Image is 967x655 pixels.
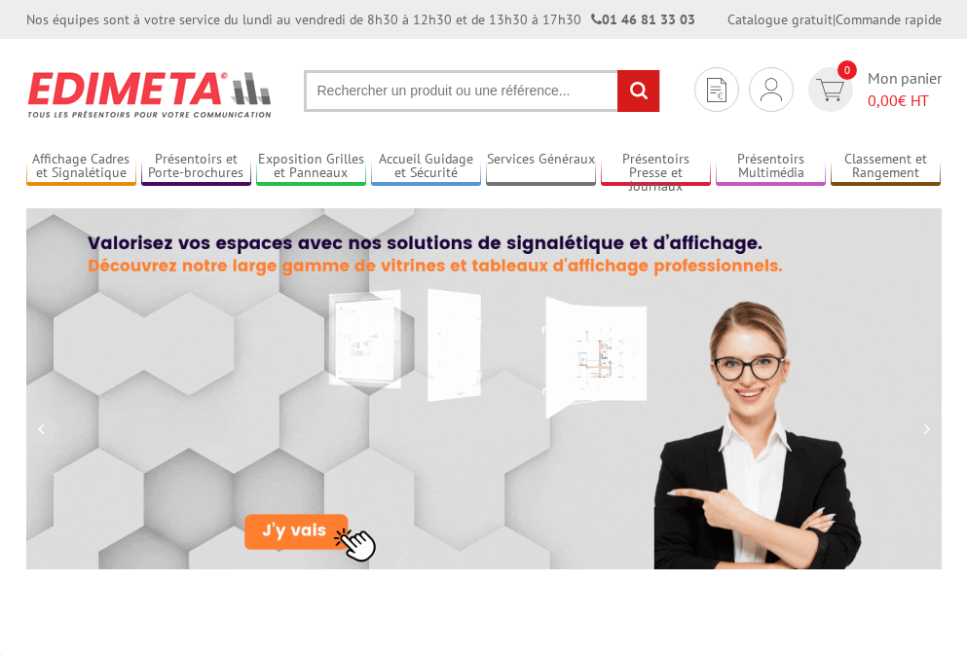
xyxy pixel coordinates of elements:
[617,70,659,112] input: rechercher
[707,78,726,102] img: devis rapide
[761,78,782,101] img: devis rapide
[837,60,857,80] span: 0
[256,151,366,183] a: Exposition Grilles et Panneaux
[141,151,251,183] a: Présentoirs et Porte-brochures
[601,151,711,183] a: Présentoirs Presse et Journaux
[836,11,942,28] a: Commande rapide
[803,67,942,112] a: devis rapide 0 Mon panier 0,00€ HT
[371,151,481,183] a: Accueil Guidage et Sécurité
[727,11,833,28] a: Catalogue gratuit
[831,151,941,183] a: Classement et Rangement
[868,67,942,112] span: Mon panier
[816,79,844,101] img: devis rapide
[716,151,826,183] a: Présentoirs Multimédia
[727,10,942,29] div: |
[304,70,660,112] input: Rechercher un produit ou une référence...
[868,90,942,112] span: € HT
[486,151,596,183] a: Services Généraux
[868,91,898,110] span: 0,00
[591,11,695,28] strong: 01 46 81 33 03
[26,58,275,130] img: Présentoir, panneau, stand - Edimeta - PLV, affichage, mobilier bureau, entreprise
[26,151,136,183] a: Affichage Cadres et Signalétique
[26,10,695,29] div: Nos équipes sont à votre service du lundi au vendredi de 8h30 à 12h30 et de 13h30 à 17h30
